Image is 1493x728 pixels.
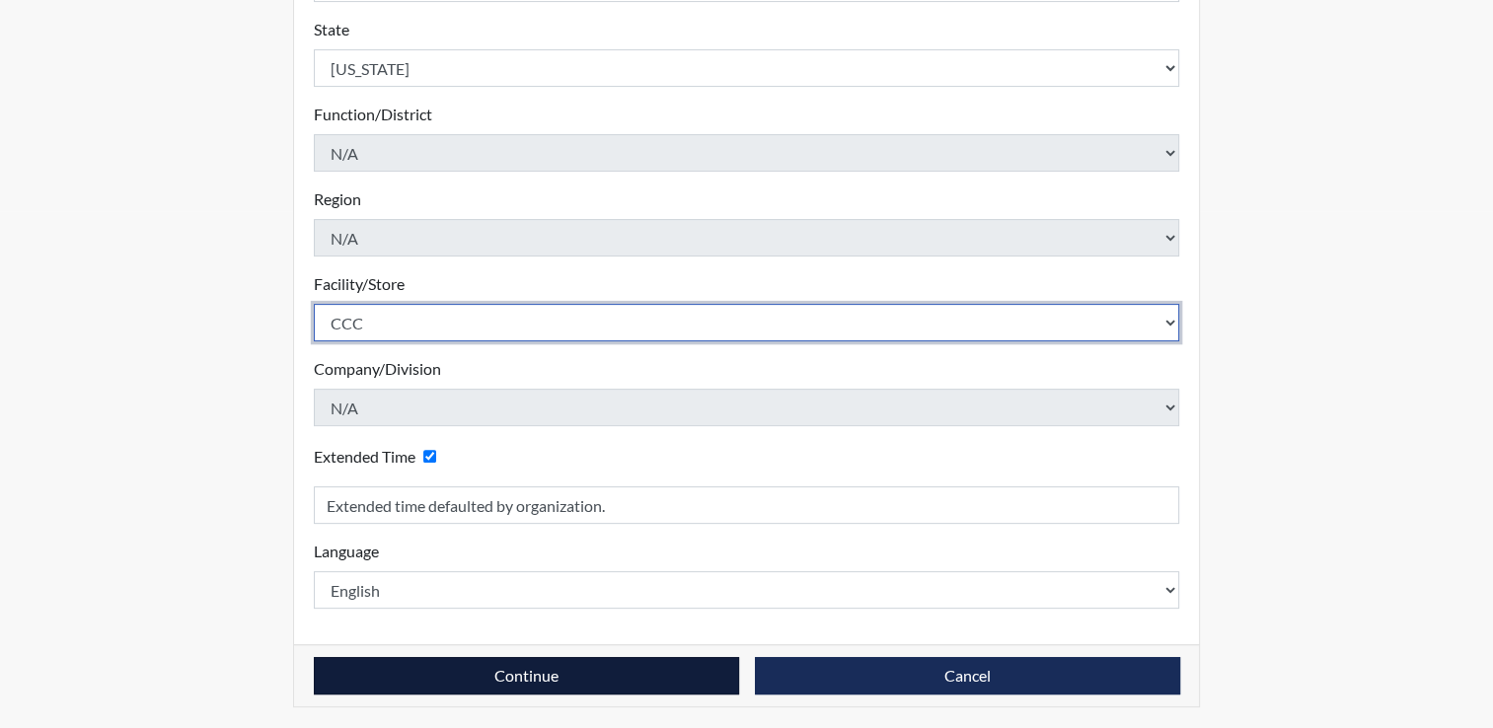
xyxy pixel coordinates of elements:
[314,540,379,563] label: Language
[314,272,405,296] label: Facility/Store
[314,445,415,469] label: Extended Time
[755,657,1180,694] button: Cancel
[314,187,361,211] label: Region
[314,357,441,381] label: Company/Division
[314,442,444,471] div: Checking this box will provide the interviewee with an accomodation of extra time to answer each ...
[314,18,349,41] label: State
[314,103,432,126] label: Function/District
[314,657,739,694] button: Continue
[314,486,1180,524] input: Reason for Extension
